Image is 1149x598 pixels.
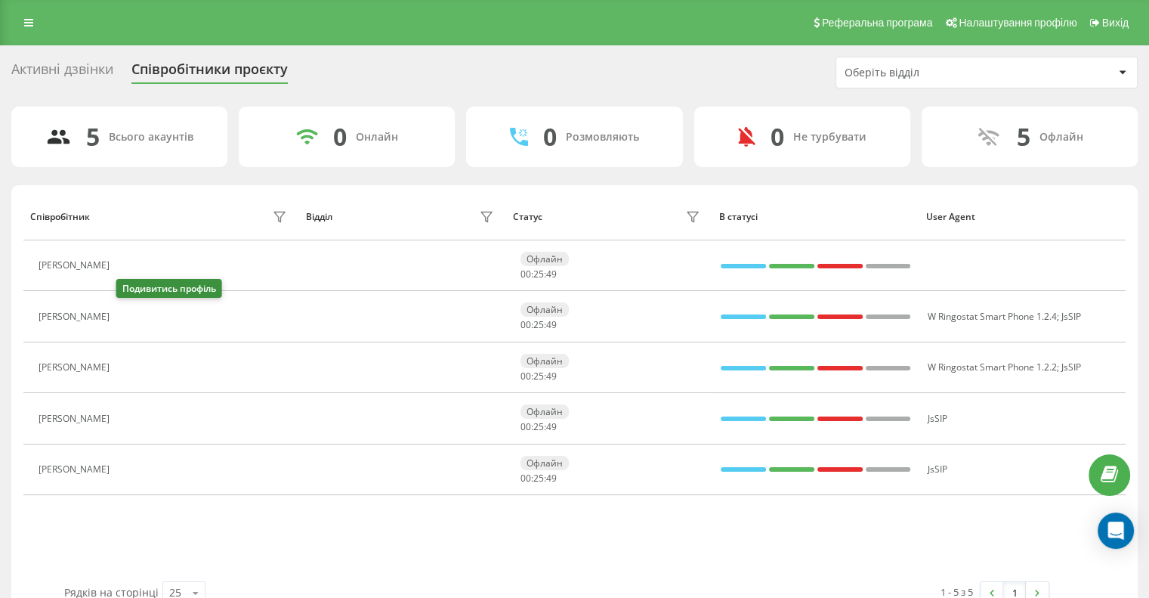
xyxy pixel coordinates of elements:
[927,412,947,425] span: JsSIP
[39,362,113,373] div: [PERSON_NAME]
[1061,310,1080,323] span: JsSIP
[39,464,113,475] div: [PERSON_NAME]
[533,420,544,433] span: 25
[543,122,557,151] div: 0
[1098,513,1134,549] div: Open Intercom Messenger
[771,122,784,151] div: 0
[513,212,542,222] div: Статус
[520,320,557,330] div: : :
[822,17,933,29] span: Реферальна програма
[306,212,332,222] div: Відділ
[927,361,1056,373] span: W Ringostat Smart Phone 1.2.2
[520,370,531,383] span: 00
[11,61,113,85] div: Активні дзвінки
[1102,17,1129,29] span: Вихід
[793,131,866,144] div: Не турбувати
[533,268,544,280] span: 25
[520,269,557,280] div: : :
[356,131,398,144] div: Онлайн
[533,318,544,331] span: 25
[926,212,1119,222] div: User Agent
[959,17,1076,29] span: Налаштування профілю
[546,472,557,485] span: 49
[520,252,569,266] div: Офлайн
[927,310,1056,323] span: W Ringostat Smart Phone 1.2.4
[546,420,557,433] span: 49
[1039,131,1083,144] div: Офлайн
[30,212,90,222] div: Співробітник
[719,212,912,222] div: В статусі
[109,131,193,144] div: Всього акаунтів
[520,268,531,280] span: 00
[1016,122,1030,151] div: 5
[533,472,544,485] span: 25
[546,268,557,280] span: 49
[520,318,531,331] span: 00
[520,456,569,470] div: Офлайн
[39,414,113,424] div: [PERSON_NAME]
[1061,361,1080,373] span: JsSIP
[39,311,113,322] div: [PERSON_NAME]
[546,318,557,331] span: 49
[520,302,569,317] div: Офлайн
[533,370,544,383] span: 25
[520,404,569,419] div: Офлайн
[546,370,557,383] span: 49
[845,67,1025,79] div: Оберіть відділ
[39,260,113,271] div: [PERSON_NAME]
[116,279,222,298] div: Подивитись профіль
[520,473,557,484] div: : :
[86,122,100,151] div: 5
[927,463,947,476] span: JsSIP
[520,422,557,432] div: : :
[333,122,347,151] div: 0
[520,420,531,433] span: 00
[520,354,569,368] div: Офлайн
[566,131,639,144] div: Розмовляють
[131,61,288,85] div: Співробітники проєкту
[520,472,531,485] span: 00
[520,371,557,382] div: : :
